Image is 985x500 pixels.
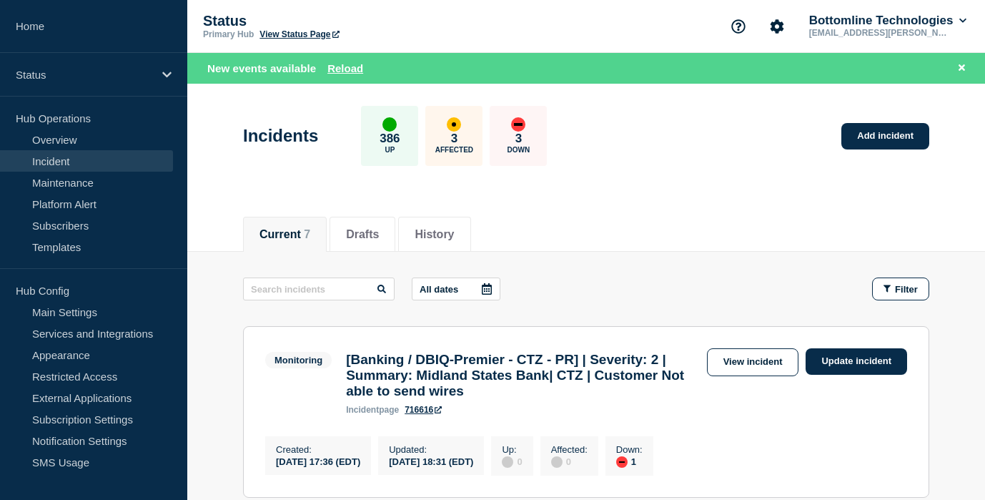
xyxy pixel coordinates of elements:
[385,146,395,154] p: Up
[502,444,522,455] p: Up :
[243,278,395,300] input: Search incidents
[259,29,339,39] a: View Status Page
[806,28,955,38] p: [EMAIL_ADDRESS][PERSON_NAME][DOMAIN_NAME]
[508,146,530,154] p: Down
[304,228,310,240] span: 7
[327,62,363,74] button: Reload
[346,228,379,241] button: Drafts
[723,11,753,41] button: Support
[616,444,643,455] p: Down :
[420,284,458,295] p: All dates
[435,146,473,154] p: Affected
[389,444,473,455] p: Updated :
[203,13,489,29] p: Status
[551,444,588,455] p: Affected :
[276,455,360,467] div: [DATE] 17:36 (EDT)
[616,456,628,468] div: down
[265,352,332,368] span: Monitoring
[451,132,457,146] p: 3
[895,284,918,295] span: Filter
[346,352,699,399] h3: [Banking / DBIQ-Premier - CTZ - PR] | Severity: 2 | Summary: Midland States Bank| CTZ | Customer ...
[259,228,310,241] button: Current 7
[415,228,454,241] button: History
[616,455,643,468] div: 1
[346,405,379,415] span: incident
[382,117,397,132] div: up
[243,126,318,146] h1: Incidents
[806,14,969,28] button: Bottomline Technologies
[551,456,563,468] div: disabled
[806,348,907,375] a: Update incident
[380,132,400,146] p: 386
[16,69,153,81] p: Status
[389,455,473,467] div: [DATE] 18:31 (EDT)
[502,455,522,468] div: 0
[515,132,522,146] p: 3
[203,29,254,39] p: Primary Hub
[762,11,792,41] button: Account settings
[872,278,929,300] button: Filter
[551,455,588,468] div: 0
[511,117,525,132] div: down
[405,405,442,415] a: 716616
[707,348,799,376] a: View incident
[346,405,399,415] p: page
[207,62,316,74] span: New events available
[841,123,929,149] a: Add incident
[502,456,513,468] div: disabled
[276,444,360,455] p: Created :
[447,117,461,132] div: affected
[412,278,500,300] button: All dates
